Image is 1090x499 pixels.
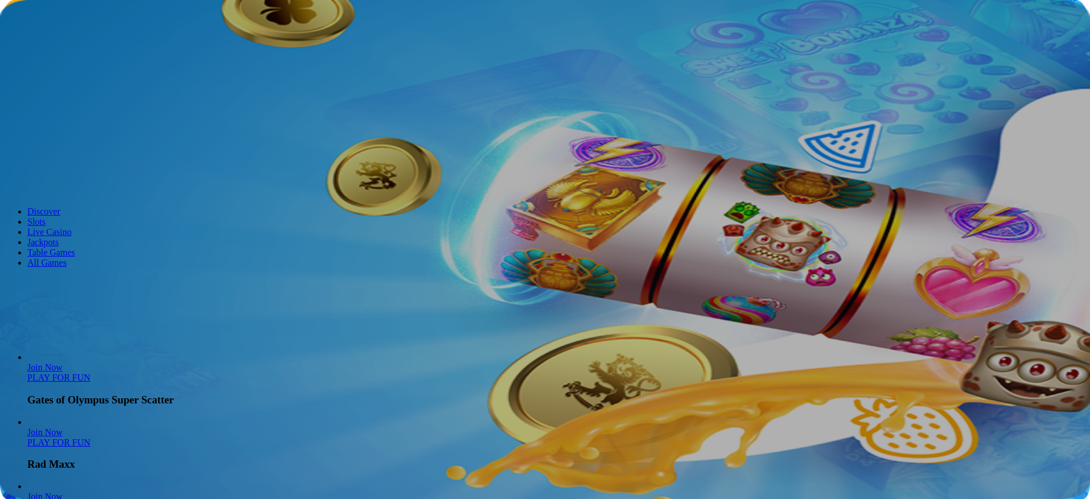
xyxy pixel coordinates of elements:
[27,248,75,257] a: Table Games
[27,352,1085,406] article: Gates of Olympus Super Scatter
[27,207,60,216] a: Discover
[27,417,1085,471] article: Rad Maxx
[27,394,1085,406] h3: Gates of Olympus Super Scatter
[27,258,67,267] a: All Games
[5,187,1085,268] nav: Lobby
[27,373,91,382] a: Gates of Olympus Super Scatter
[27,217,46,226] a: Slots
[27,362,63,372] a: Gates of Olympus Super Scatter
[27,427,63,437] a: Rad Maxx
[27,362,63,372] span: Join Now
[27,427,63,437] span: Join Now
[27,458,1085,471] h3: Rad Maxx
[27,237,59,247] a: Jackpots
[27,438,91,447] a: Rad Maxx
[27,227,72,237] a: Live Casino
[5,187,1085,289] header: Lobby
